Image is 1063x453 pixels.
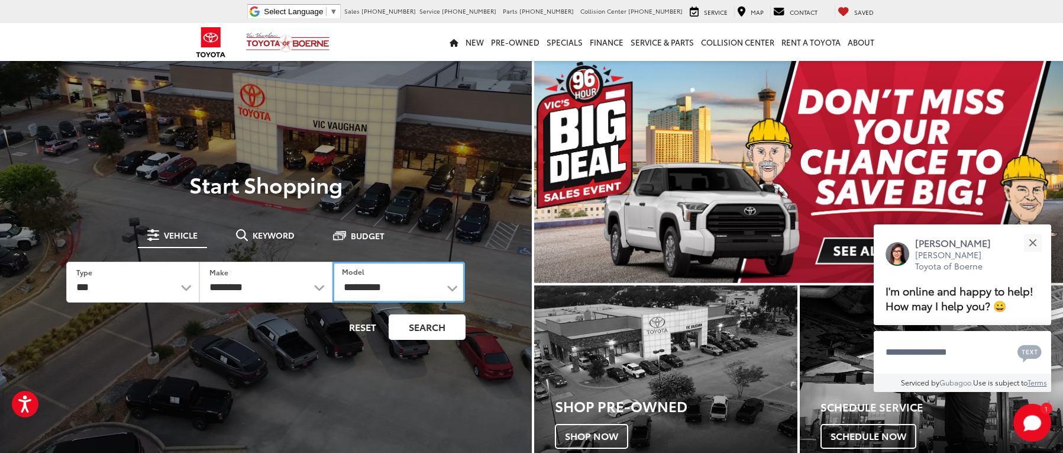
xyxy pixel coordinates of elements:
a: About [844,23,878,61]
span: [PHONE_NUMBER] [628,7,683,15]
h3: Shop Pre-Owned [555,398,797,413]
button: Chat with SMS [1014,339,1045,365]
a: My Saved Vehicles [835,5,877,18]
button: Search [389,314,466,340]
a: Collision Center [697,23,778,61]
a: Service & Parts: Opens in a new tab [627,23,697,61]
button: Toggle Chat Window [1013,404,1051,442]
a: Rent a Toyota [778,23,844,61]
p: Start Shopping [50,172,482,196]
span: ​ [326,7,327,16]
span: Serviced by [901,377,939,387]
span: Parts [503,7,518,15]
span: ▼ [329,7,337,16]
span: Budget [351,232,385,240]
span: Keyword [253,231,295,239]
a: Service [687,5,731,18]
span: Shop Now [555,424,628,449]
a: Contact [770,5,820,18]
a: New [462,23,487,61]
span: Saved [854,8,874,17]
span: Map [751,8,764,17]
span: Schedule Now [820,424,916,449]
span: Sales [344,7,360,15]
span: [PHONE_NUMBER] [519,7,574,15]
a: Select Language​ [264,7,337,16]
span: Collision Center [580,7,626,15]
span: 1 [1045,406,1048,411]
a: Gubagoo. [939,377,973,387]
img: Vic Vaughan Toyota of Boerne [245,32,330,53]
a: Terms [1028,377,1047,387]
span: [PHONE_NUMBER] [442,7,496,15]
textarea: Type your message [874,331,1051,374]
span: [PHONE_NUMBER] [361,7,416,15]
label: Make [209,267,228,277]
span: Use is subject to [973,377,1028,387]
img: Toyota [189,23,233,62]
label: Model [342,266,364,277]
span: Contact [790,8,818,17]
label: Type [76,267,92,277]
div: Close[PERSON_NAME][PERSON_NAME] Toyota of BoerneI'm online and happy to help! How may I help you?... [874,224,1051,392]
span: Select Language [264,7,323,16]
p: [PERSON_NAME] [915,236,1003,249]
button: Reset [339,314,386,340]
span: Service [419,7,440,15]
a: Finance [586,23,627,61]
p: [PERSON_NAME] Toyota of Boerne [915,249,1003,272]
svg: Text [1017,343,1042,362]
span: I'm online and happy to help! How may I help you? 😀 [886,283,1033,313]
svg: Start Chat [1013,404,1051,442]
a: Specials [543,23,586,61]
a: Map [734,5,767,18]
button: Close [1020,230,1045,256]
a: Home [446,23,462,61]
h4: Schedule Service [820,401,1063,413]
span: Service [704,8,728,17]
span: Vehicle [164,231,198,239]
a: Pre-Owned [487,23,543,61]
